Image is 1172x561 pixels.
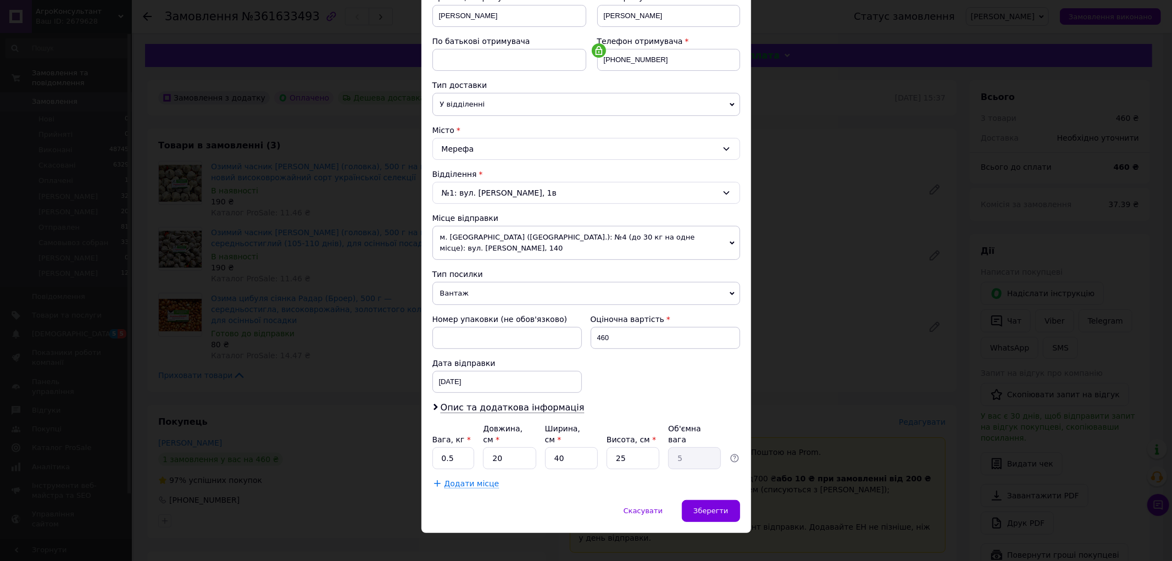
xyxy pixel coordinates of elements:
div: №1: вул. [PERSON_NAME], 1в [432,182,740,204]
span: Опис та додаткова інформація [441,402,585,413]
span: Вантаж [432,282,740,305]
label: Довжина, см [483,424,523,444]
span: Додати місце [445,479,499,488]
span: м. [GEOGRAPHIC_DATA] ([GEOGRAPHIC_DATA].): №4 (до 30 кг на одне місце): вул. [PERSON_NAME], 140 [432,226,740,260]
input: +380 [597,49,740,71]
div: Місто [432,125,740,136]
span: Зберегти [693,507,728,515]
span: У відділенні [432,93,740,116]
div: Дата відправки [432,358,582,369]
span: По батькові отримувача [432,37,530,46]
div: Мерефа [432,138,740,160]
label: Вага, кг [432,435,471,444]
span: Тип посилки [432,270,483,279]
div: Номер упаковки (не обов'язково) [432,314,582,325]
div: Відділення [432,169,740,180]
label: Ширина, см [545,424,580,444]
span: Місце відправки [432,214,499,223]
div: Об'ємна вага [668,423,721,445]
span: Тип доставки [432,81,487,90]
span: Скасувати [624,507,663,515]
label: Висота, см [607,435,656,444]
div: Оціночна вартість [591,314,740,325]
span: Телефон отримувача [597,37,683,46]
